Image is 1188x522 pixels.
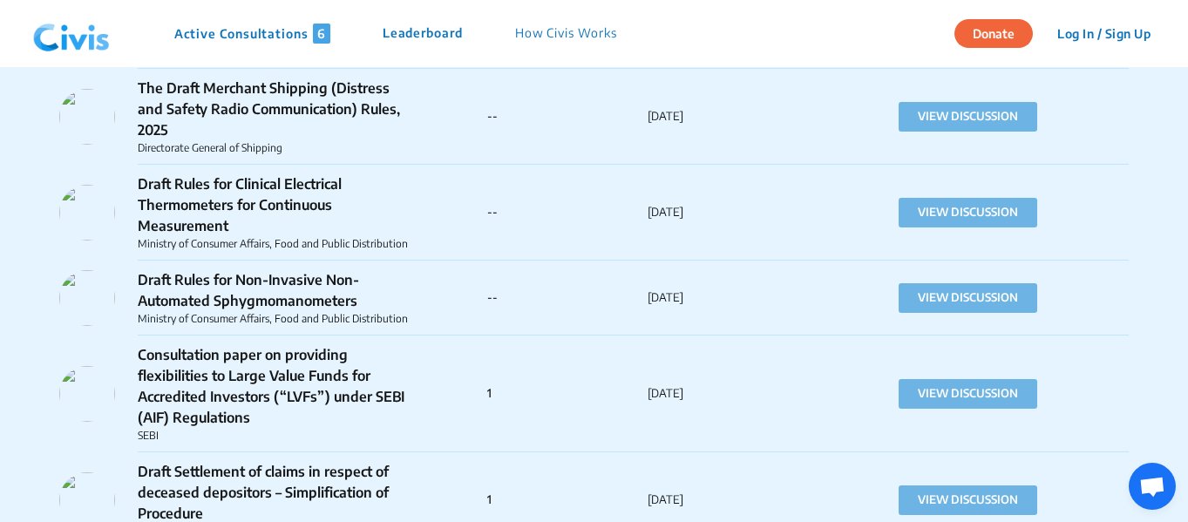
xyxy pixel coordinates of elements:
[648,491,808,509] p: [DATE]
[648,289,808,307] p: [DATE]
[487,385,648,403] p: 1
[383,24,463,44] p: Leaderboard
[138,311,417,327] p: Ministry of Consumer Affairs, Food and Public Distribution
[899,485,1037,515] button: VIEW DISCUSSION
[487,289,648,307] p: --
[1046,20,1162,47] button: Log In / Sign Up
[648,204,808,221] p: [DATE]
[899,198,1037,227] button: VIEW DISCUSSION
[899,379,1037,409] button: VIEW DISCUSSION
[954,19,1033,48] button: Donate
[487,491,648,509] p: 1
[515,24,617,44] p: How Civis Works
[59,270,115,326] img: zzuleu93zrig3qvd2zxvqbhju8kc
[138,236,417,252] p: Ministry of Consumer Affairs, Food and Public Distribution
[138,140,417,156] p: Directorate General of Shipping
[313,24,330,44] span: 6
[59,366,115,422] img: wr1mba3wble6xs6iajorg9al0z4x
[487,204,648,221] p: --
[26,8,117,60] img: navlogo.png
[138,173,417,236] p: Draft Rules for Clinical Electrical Thermometers for Continuous Measurement
[1129,463,1176,510] a: Open chat
[899,102,1037,132] button: VIEW DISCUSSION
[59,89,115,145] img: zzuleu93zrig3qvd2zxvqbhju8kc
[487,108,648,125] p: --
[648,108,808,125] p: [DATE]
[138,269,417,311] p: Draft Rules for Non-Invasive Non-Automated Sphygmomanometers
[648,385,808,403] p: [DATE]
[899,283,1037,313] button: VIEW DISCUSSION
[138,344,417,428] p: Consultation paper on providing flexibilities to Large Value Funds for Accredited Investors (“LVF...
[138,428,417,444] p: SEBI
[59,185,115,241] img: zzuleu93zrig3qvd2zxvqbhju8kc
[138,78,417,140] p: The Draft Merchant Shipping (Distress and Safety Radio Communication) Rules, 2025
[954,24,1046,41] a: Donate
[174,24,330,44] p: Active Consultations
